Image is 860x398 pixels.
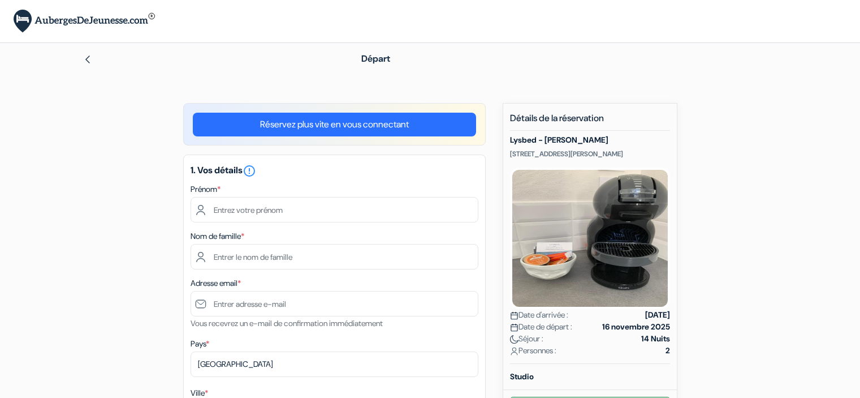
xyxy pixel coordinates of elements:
[602,321,670,333] strong: 16 novembre 2025
[510,135,670,145] h5: Lysbed - [PERSON_NAME]
[641,333,670,345] strong: 14 Nuits
[191,197,478,222] input: Entrez votre prénom
[243,164,256,178] i: error_outline
[510,347,518,356] img: user_icon.svg
[191,338,209,350] label: Pays
[361,53,390,65] span: Départ
[191,230,244,242] label: Nom de famille
[510,333,543,345] span: Séjour :
[83,55,92,64] img: left_arrow.svg
[191,277,241,289] label: Adresse email
[191,164,478,178] h5: 1. Vos détails
[191,291,478,316] input: Entrer adresse e-mail
[510,311,518,320] img: calendar.svg
[191,318,383,328] small: Vous recevrez un e-mail de confirmation immédiatement
[510,321,572,333] span: Date de départ :
[665,345,670,357] strong: 2
[510,309,568,321] span: Date d'arrivée :
[510,323,518,332] img: calendar.svg
[191,244,478,269] input: Entrer le nom de famille
[510,371,534,382] b: Studio
[243,164,256,176] a: error_outline
[191,183,221,195] label: Prénom
[193,113,476,136] a: Réservez plus vite en vous connectant
[645,309,670,321] strong: [DATE]
[510,149,670,159] p: [STREET_ADDRESS][PERSON_NAME]
[510,113,670,131] h5: Détails de la réservation
[14,10,155,33] img: AubergesDeJeunesse.com
[510,335,518,344] img: moon.svg
[510,345,556,357] span: Personnes :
